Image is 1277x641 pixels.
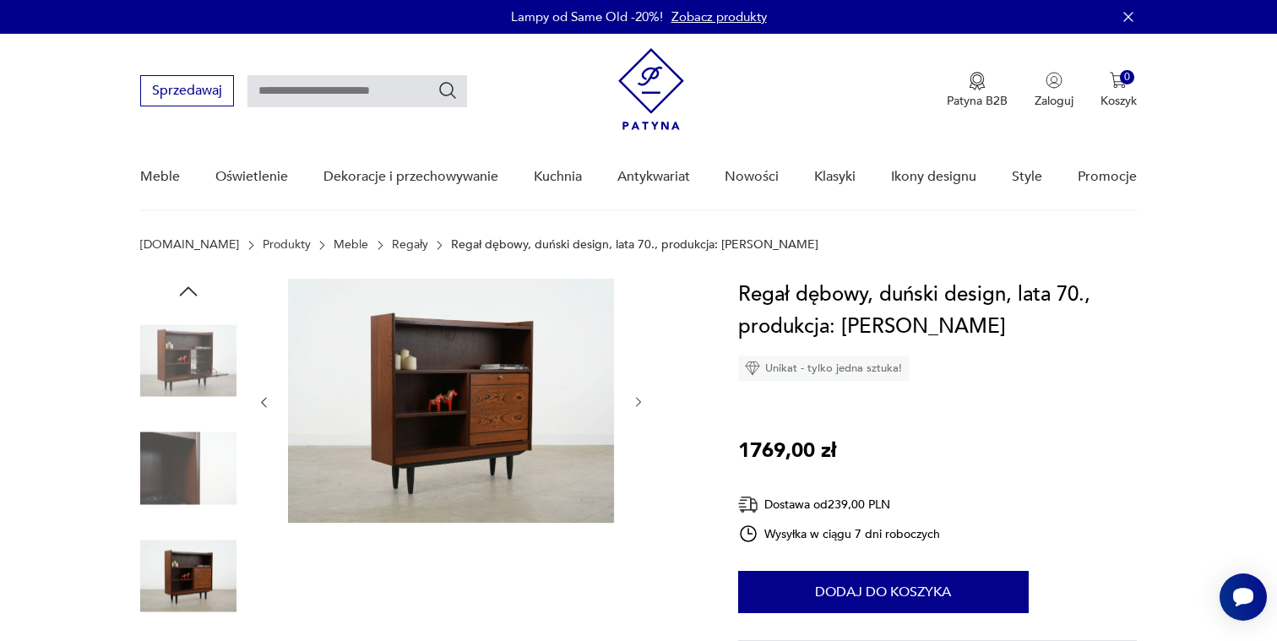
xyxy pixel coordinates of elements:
[947,72,1008,109] a: Ikona medaluPatyna B2B
[140,528,236,624] img: Zdjęcie produktu Regał dębowy, duński design, lata 70., produkcja: Dania
[1046,72,1062,89] img: Ikonka użytkownika
[738,494,941,515] div: Dostawa od 239,00 PLN
[140,312,236,409] img: Zdjęcie produktu Regał dębowy, duński design, lata 70., produkcja: Dania
[392,238,428,252] a: Regały
[1100,72,1137,109] button: 0Koszyk
[725,144,779,209] a: Nowości
[215,144,288,209] a: Oświetlenie
[140,421,236,517] img: Zdjęcie produktu Regał dębowy, duński design, lata 70., produkcja: Dania
[671,8,767,25] a: Zobacz produkty
[511,8,663,25] p: Lampy od Same Old -20%!
[451,238,818,252] p: Regał dębowy, duński design, lata 70., produkcja: [PERSON_NAME]
[1012,144,1042,209] a: Style
[1110,72,1127,89] img: Ikona koszyka
[288,279,614,523] img: Zdjęcie produktu Regał dębowy, duński design, lata 70., produkcja: Dania
[738,524,941,544] div: Wysyłka w ciągu 7 dni roboczych
[437,80,458,100] button: Szukaj
[738,356,909,381] div: Unikat - tylko jedna sztuka!
[738,571,1029,613] button: Dodaj do koszyka
[618,48,684,130] img: Patyna - sklep z meblami i dekoracjami vintage
[140,86,234,98] a: Sprzedawaj
[263,238,311,252] a: Produkty
[1120,70,1134,84] div: 0
[1078,144,1137,209] a: Promocje
[140,144,180,209] a: Meble
[1220,573,1267,621] iframe: Smartsupp widget button
[738,435,836,467] p: 1769,00 zł
[738,494,758,515] img: Ikona dostawy
[891,144,976,209] a: Ikony designu
[140,75,234,106] button: Sprzedawaj
[947,93,1008,109] p: Patyna B2B
[738,279,1137,343] h1: Regał dębowy, duński design, lata 70., produkcja: [PERSON_NAME]
[617,144,690,209] a: Antykwariat
[969,72,986,90] img: Ikona medalu
[745,361,760,376] img: Ikona diamentu
[1035,72,1073,109] button: Zaloguj
[334,238,368,252] a: Meble
[947,72,1008,109] button: Patyna B2B
[323,144,498,209] a: Dekoracje i przechowywanie
[1100,93,1137,109] p: Koszyk
[140,238,239,252] a: [DOMAIN_NAME]
[1035,93,1073,109] p: Zaloguj
[534,144,582,209] a: Kuchnia
[814,144,856,209] a: Klasyki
